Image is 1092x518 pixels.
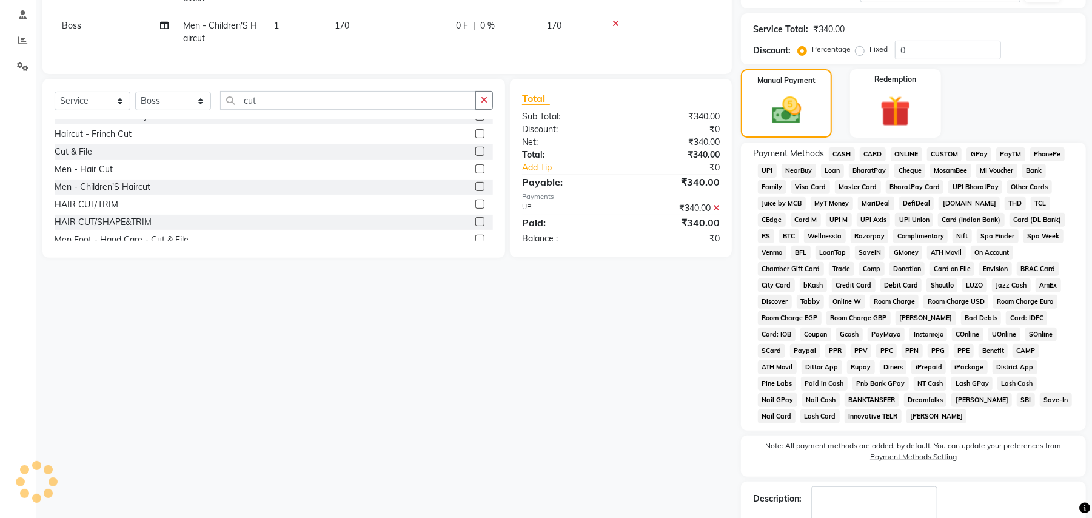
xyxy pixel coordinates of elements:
[791,180,830,194] span: Visa Card
[977,229,1019,243] span: Spa Finder
[869,44,888,55] label: Fixed
[902,344,923,358] span: PPN
[962,278,987,292] span: LUZO
[790,344,820,358] span: Paypal
[870,451,957,462] label: Payment Methods Setting
[1031,197,1050,210] span: TCL
[1030,147,1065,161] span: PhonePe
[621,175,729,189] div: ₹340.00
[886,180,944,194] span: BharatPay Card
[753,23,808,36] div: Service Total:
[930,164,971,178] span: MosamBee
[522,192,720,202] div: Payments
[993,360,1037,374] span: District App
[876,344,897,358] span: PPC
[758,213,786,227] span: CEdge
[966,147,991,161] span: GPay
[928,344,949,358] span: PPG
[220,91,476,110] input: Search or Scan
[758,229,774,243] span: RS
[621,232,729,245] div: ₹0
[758,278,795,292] span: City Card
[870,295,919,309] span: Room Charge
[860,147,886,161] span: CARD
[1040,393,1072,407] span: Save-In
[979,262,1012,276] span: Envision
[832,278,876,292] span: Credit Card
[992,278,1031,292] span: Jazz Cash
[802,360,842,374] span: Dittor App
[758,409,796,423] span: Nail Card
[976,164,1017,178] span: MI Voucher
[954,344,974,358] span: PPE
[55,234,189,246] div: Men Foot - Hand Care - Cut & File
[758,246,786,260] span: Venmo
[1013,344,1039,358] span: CAMP
[927,246,966,260] span: ATH Movil
[927,147,962,161] span: CUSTOM
[930,262,974,276] span: Card on File
[874,74,916,85] label: Redemption
[899,197,934,210] span: DefiDeal
[1006,311,1047,325] span: Card: IDFC
[851,229,889,243] span: Razorpay
[800,409,840,423] span: Lash Card
[1007,180,1052,194] span: Other Cards
[1010,213,1065,227] span: Card (DL Bank)
[621,215,729,230] div: ₹340.00
[763,93,811,127] img: _cash.svg
[753,493,802,505] div: Description:
[782,164,816,178] span: NearBuy
[473,19,475,32] span: |
[845,409,902,423] span: Innovative TELR
[758,393,797,407] span: Nail GPay
[791,246,811,260] span: BFL
[456,19,468,32] span: 0 F
[55,181,150,193] div: Men - Children'S Haircut
[952,328,983,341] span: COnline
[62,20,81,31] span: Boss
[802,393,840,407] span: Nail Cash
[821,164,844,178] span: Loan
[880,360,907,374] span: Diners
[621,136,729,149] div: ₹340.00
[939,197,1000,210] span: [DOMAIN_NAME]
[522,92,550,105] span: Total
[274,20,279,31] span: 1
[812,44,851,55] label: Percentage
[859,262,885,276] span: Comp
[953,229,972,243] span: Nift
[55,216,152,229] div: HAIR CUT/SHAPE&TRIM
[993,295,1057,309] span: Room Charge Euro
[829,295,865,309] span: Online W
[621,110,729,123] div: ₹340.00
[857,213,891,227] span: UPI Axis
[938,213,1005,227] span: Card (Indian Bank)
[889,262,925,276] span: Donation
[836,328,863,341] span: Gcash
[951,360,988,374] span: iPackage
[1005,197,1026,210] span: THD
[849,164,890,178] span: BharatPay
[513,161,639,174] a: Add Tip
[513,136,621,149] div: Net:
[335,20,349,31] span: 170
[851,344,872,358] span: PPV
[811,197,853,210] span: MyT Money
[852,377,909,391] span: Pnb Bank GPay
[801,377,848,391] span: Paid in Cash
[1017,393,1035,407] span: SBI
[1017,262,1059,276] span: BRAC Card
[513,215,621,230] div: Paid:
[758,344,785,358] span: SCard
[513,123,621,136] div: Discount:
[758,377,796,391] span: Pine Labs
[813,23,845,36] div: ₹340.00
[855,246,885,260] span: SaveIN
[895,213,933,227] span: UPI Union
[868,328,905,341] span: PayMaya
[800,278,827,292] span: bKash
[757,75,816,86] label: Manual Payment
[55,198,118,211] div: HAIR CUT/TRIM
[758,164,777,178] span: UPI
